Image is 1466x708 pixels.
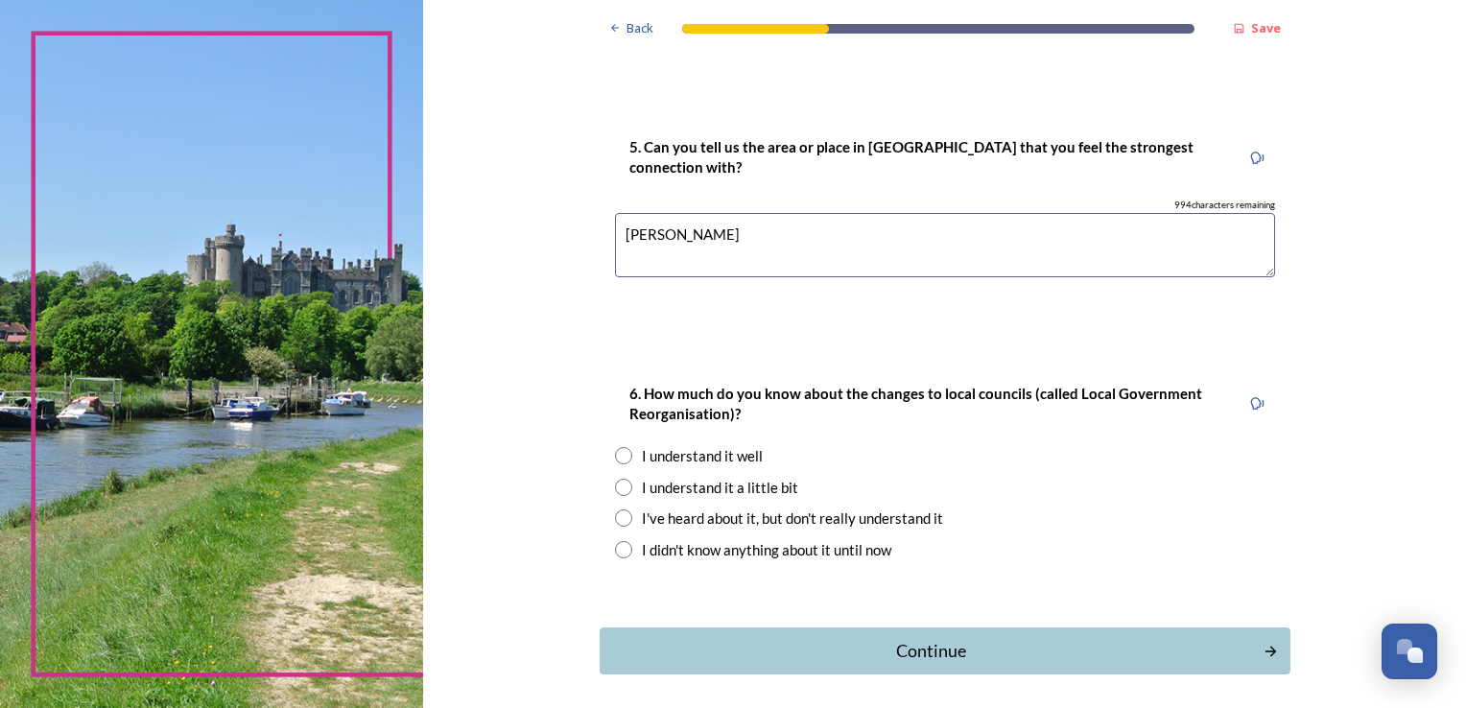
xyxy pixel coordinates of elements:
textarea: [PERSON_NAME] [615,213,1275,277]
button: Continue [600,627,1290,674]
strong: Save [1251,19,1281,36]
div: I understand it a little bit [642,477,798,499]
strong: 5. Can you tell us the area or place in [GEOGRAPHIC_DATA] that you feel the strongest connection ... [629,138,1196,176]
strong: 6. How much do you know about the changes to local councils (called Local Government Reorganisati... [629,385,1205,422]
div: I understand it well [642,445,763,467]
div: I didn't know anything about it until now [642,539,891,561]
span: 994 characters remaining [1174,199,1275,212]
button: Open Chat [1382,624,1437,679]
div: Continue [610,638,1254,664]
div: I've heard about it, but don't really understand it [642,507,943,530]
span: Back [627,19,653,37]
